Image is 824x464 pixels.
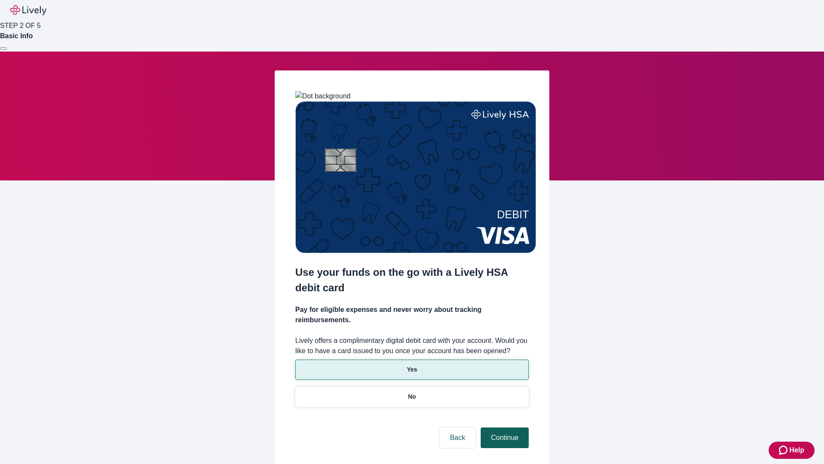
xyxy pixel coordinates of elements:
[295,101,536,253] img: Debit card
[779,445,789,455] svg: Zendesk support icon
[408,392,416,401] p: No
[295,360,529,380] button: Yes
[295,336,529,356] label: Lively offers a complimentary digital debit card with your account. Would you like to have a card...
[295,265,529,296] h2: Use your funds on the go with a Lively HSA debit card
[295,91,351,101] img: Dot background
[769,442,815,459] button: Zendesk support iconHelp
[10,5,46,15] img: Lively
[407,365,417,374] p: Yes
[295,387,529,407] button: No
[481,427,529,448] button: Continue
[295,305,529,325] h4: Pay for eligible expenses and never worry about tracking reimbursements.
[789,445,804,455] span: Help
[439,427,476,448] button: Back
